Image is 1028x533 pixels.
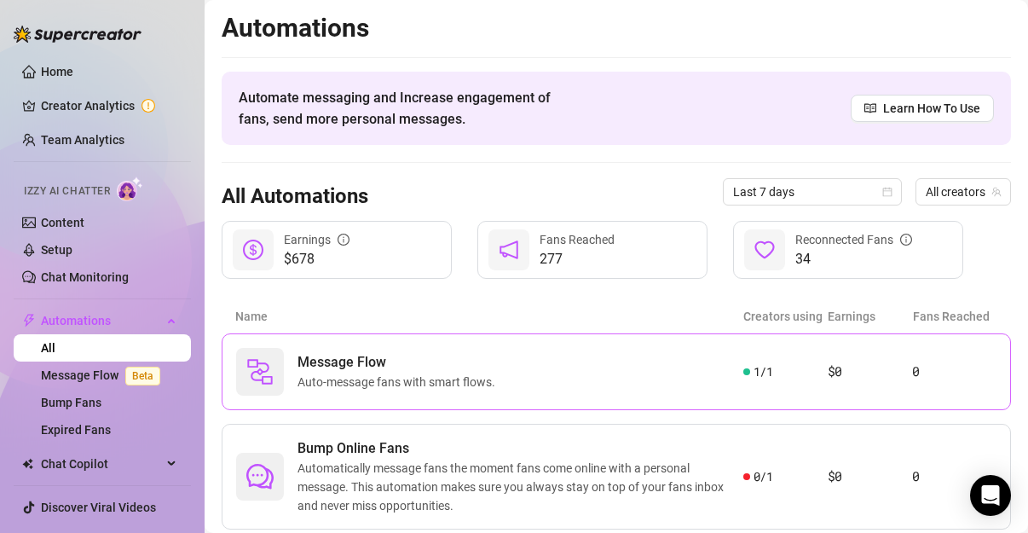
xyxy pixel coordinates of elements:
a: Creator Analytics exclamation-circle [41,92,177,119]
span: Fans Reached [540,233,615,246]
article: Fans Reached [913,307,997,326]
img: AI Chatter [117,177,143,201]
span: info-circle [900,234,912,246]
span: Auto-message fans with smart flows. [297,373,502,391]
span: All creators [926,179,1001,205]
a: Expired Fans [41,423,111,437]
a: Setup [41,243,72,257]
a: Team Analytics [41,133,124,147]
span: heart [754,240,775,260]
span: Automations [41,307,162,334]
article: 0 [912,466,996,487]
a: Discover Viral Videos [41,501,156,514]
span: 0 / 1 [754,467,773,486]
h3: All Automations [222,183,368,211]
span: notification [499,240,519,260]
span: Bump Online Fans [297,438,743,459]
span: thunderbolt [22,314,36,327]
a: Learn How To Use [851,95,994,122]
span: $678 [284,249,349,269]
span: Learn How To Use [883,99,980,118]
span: Automatically message fans the moment fans come online with a personal message. This automation m... [297,459,743,515]
a: Content [41,216,84,229]
article: Creators using [743,307,828,326]
span: Izzy AI Chatter [24,183,110,200]
span: comment [246,463,274,490]
article: 0 [912,362,996,382]
article: $0 [828,466,912,487]
span: 34 [795,249,912,269]
span: calendar [882,187,892,197]
span: Beta [125,367,160,385]
a: Chat Monitoring [41,270,129,284]
span: Chat Copilot [41,450,162,478]
span: read [864,102,876,114]
span: dollar [243,240,263,260]
article: $0 [828,362,912,382]
span: team [991,187,1002,197]
a: Home [41,65,73,78]
article: Name [235,307,743,326]
span: info-circle [338,234,349,246]
span: Last 7 days [733,179,892,205]
img: logo-BBDzfeDw.svg [14,26,141,43]
article: Earnings [828,307,912,326]
span: Automate messaging and Increase engagement of fans, send more personal messages. [239,87,567,130]
span: 1 / 1 [754,362,773,381]
span: Message Flow [297,352,502,373]
img: svg%3e [246,358,274,385]
h2: Automations [222,12,1011,44]
img: Chat Copilot [22,458,33,470]
div: Earnings [284,230,349,249]
span: 277 [540,249,615,269]
div: Open Intercom Messenger [970,475,1011,516]
a: Bump Fans [41,396,101,409]
a: All [41,341,55,355]
a: Message FlowBeta [41,368,167,382]
div: Reconnected Fans [795,230,912,249]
